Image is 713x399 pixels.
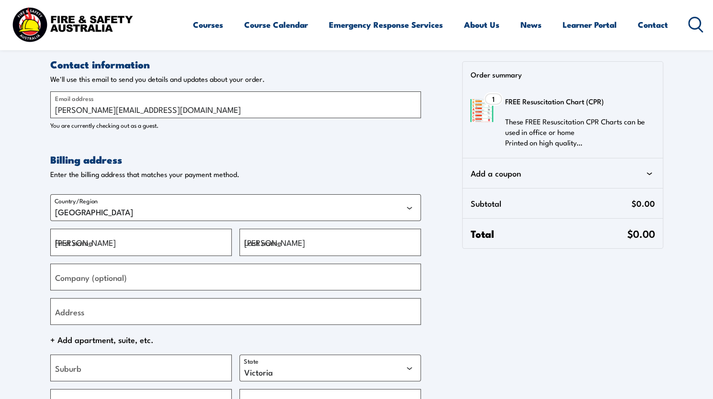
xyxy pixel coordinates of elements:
[521,12,542,37] a: News
[55,197,98,205] label: Country/Region
[50,170,421,179] p: Enter the billing address that matches your payment method.
[470,196,631,211] span: Subtotal
[55,93,93,103] label: Email address
[50,120,421,130] p: You are currently checking out as a guest.
[50,57,421,71] h2: Contact information
[464,12,499,37] a: About Us
[50,264,421,290] input: Company (optional)
[470,166,655,180] div: Add a coupon
[638,12,668,37] a: Contact
[50,229,232,255] input: First name
[244,12,308,37] a: Course Calendar
[55,270,127,283] label: Company (optional)
[470,226,627,241] span: Total
[470,69,662,79] p: Order summary
[505,94,649,109] h3: FREE Resuscitation Chart (CPR)
[55,305,84,318] label: Address
[505,116,649,148] p: These FREE Resuscitation CPR Charts can be used in office or home Printed on high quality…
[329,12,443,37] a: Emergency Response Services
[244,236,282,249] label: Last name
[563,12,617,37] a: Learner Portal
[193,12,223,37] a: Courses
[50,298,421,325] input: Address
[492,95,495,103] span: 1
[50,75,421,84] p: We'll use this email to send you details and updates about your order.
[470,99,493,122] img: FREE Resuscitation Chart - What are the 7 steps to CPR?
[239,229,421,255] input: Last name
[55,362,81,375] label: Suburb
[244,357,259,365] label: State
[55,236,93,249] label: First name
[50,91,421,118] input: Email address
[627,226,655,241] span: $0.00
[50,153,421,166] h2: Billing address
[50,355,232,381] input: Suburb
[632,196,655,211] span: $0.00
[50,332,421,347] span: + Add apartment, suite, etc.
